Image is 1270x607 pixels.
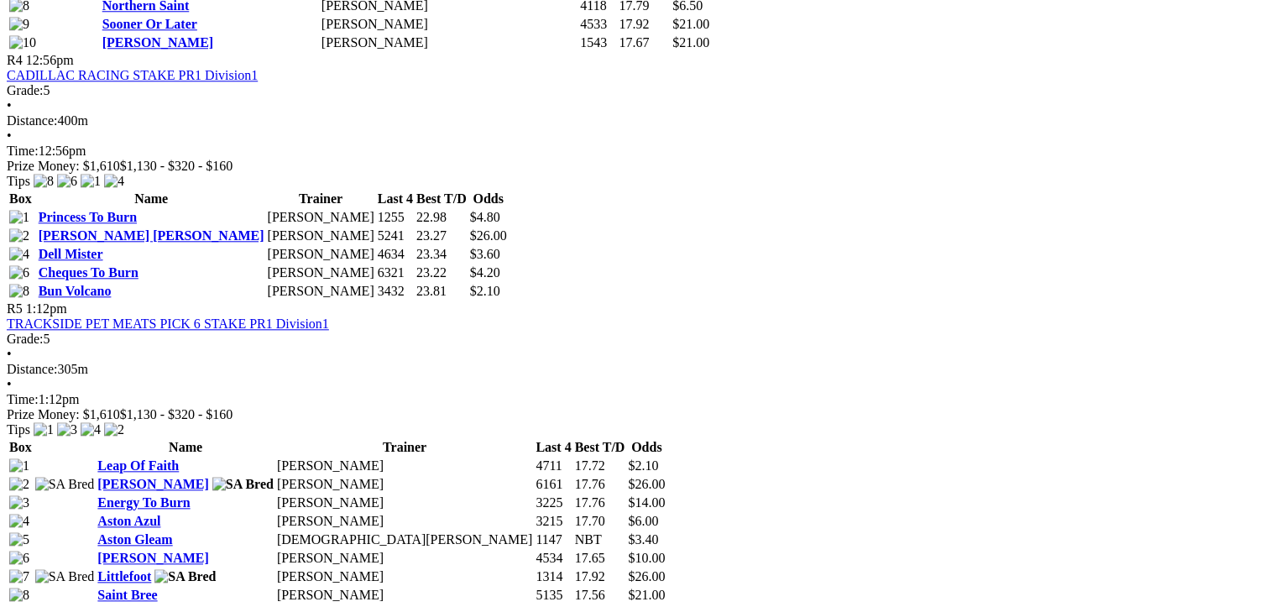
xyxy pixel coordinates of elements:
[39,210,137,224] a: Princess To Burn
[7,362,57,376] span: Distance:
[535,476,572,493] td: 6161
[415,228,468,244] td: 23.27
[535,550,572,567] td: 4534
[276,513,534,530] td: [PERSON_NAME]
[276,458,534,474] td: [PERSON_NAME]
[35,477,95,492] img: SA Bred
[574,587,626,604] td: 17.56
[276,550,534,567] td: [PERSON_NAME]
[39,284,112,298] a: Bun Volcano
[415,264,468,281] td: 23.22
[377,246,414,263] td: 4634
[574,568,626,585] td: 17.92
[267,191,375,207] th: Trainer
[377,264,414,281] td: 6321
[7,83,44,97] span: Grade:
[321,16,578,33] td: [PERSON_NAME]
[535,494,572,511] td: 3225
[535,458,572,474] td: 4711
[97,439,274,456] th: Name
[276,531,534,548] td: [DEMOGRAPHIC_DATA][PERSON_NAME]
[104,174,124,189] img: 4
[97,569,151,583] a: Littlefoot
[535,587,572,604] td: 5135
[81,422,101,437] img: 4
[470,247,500,261] span: $3.60
[628,495,665,510] span: $14.00
[57,174,77,189] img: 6
[102,35,213,50] a: [PERSON_NAME]
[628,551,665,565] span: $10.00
[574,531,626,548] td: NBT
[276,568,534,585] td: [PERSON_NAME]
[7,422,30,437] span: Tips
[469,191,508,207] th: Odds
[26,53,74,67] span: 12:56pm
[574,494,626,511] td: 17.76
[97,495,190,510] a: Energy To Burn
[470,228,507,243] span: $26.00
[34,174,54,189] img: 8
[7,113,1263,128] div: 400m
[39,265,138,280] a: Cheques To Burn
[120,407,233,421] span: $1,130 - $320 - $160
[212,477,274,492] img: SA Bred
[574,439,626,456] th: Best T/D
[7,377,12,391] span: •
[7,392,1263,407] div: 1:12pm
[7,407,1263,422] div: Prize Money: $1,610
[276,494,534,511] td: [PERSON_NAME]
[535,531,572,548] td: 1147
[7,113,57,128] span: Distance:
[276,587,534,604] td: [PERSON_NAME]
[276,439,534,456] th: Trainer
[672,17,709,31] span: $21.00
[470,265,500,280] span: $4.20
[9,228,29,243] img: 2
[97,458,179,473] a: Leap Of Faith
[9,477,29,492] img: 2
[415,246,468,263] td: 23.34
[535,568,572,585] td: 1314
[7,317,329,331] a: TRACKSIDE PET MEATS PICK 6 STAKE PR1 Division1
[7,362,1263,377] div: 305m
[9,247,29,262] img: 4
[9,495,29,510] img: 3
[9,532,29,547] img: 5
[276,476,534,493] td: [PERSON_NAME]
[535,513,572,530] td: 3215
[377,191,414,207] th: Last 4
[7,128,12,143] span: •
[9,35,36,50] img: 10
[120,159,233,173] span: $1,130 - $320 - $160
[7,144,39,158] span: Time:
[26,301,67,316] span: 1:12pm
[97,551,208,565] a: [PERSON_NAME]
[618,16,670,33] td: 17.92
[57,422,77,437] img: 3
[470,284,500,298] span: $2.10
[7,347,12,361] span: •
[9,210,29,225] img: 1
[628,477,665,491] span: $26.00
[39,228,264,243] a: [PERSON_NAME] [PERSON_NAME]
[7,174,30,188] span: Tips
[97,532,172,547] a: Aston Gleam
[7,332,44,346] span: Grade:
[97,514,160,528] a: Aston Azul
[579,16,616,33] td: 4533
[7,332,1263,347] div: 5
[628,588,665,602] span: $21.00
[618,34,670,51] td: 17.67
[415,191,468,207] th: Best T/D
[267,228,375,244] td: [PERSON_NAME]
[35,569,95,584] img: SA Bred
[574,458,626,474] td: 17.72
[7,392,39,406] span: Time:
[97,477,208,491] a: [PERSON_NAME]
[628,458,658,473] span: $2.10
[9,265,29,280] img: 6
[9,284,29,299] img: 8
[267,264,375,281] td: [PERSON_NAME]
[415,209,468,226] td: 22.98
